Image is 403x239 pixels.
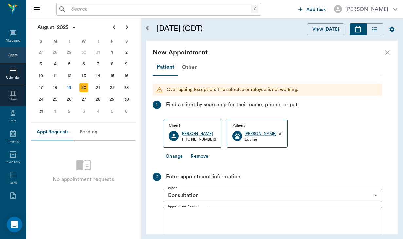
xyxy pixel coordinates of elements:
div: Sunday, August 17, 2025 [36,83,46,92]
div: M [48,36,63,46]
div: Find a client by searching for their name, phone, or pet. [166,101,299,109]
div: Inventory [6,160,20,164]
div: Monday, August 11, 2025 [50,71,60,80]
div: Monday, August 4, 2025 [50,59,60,69]
div: Tuesday, August 12, 2025 [65,71,74,80]
div: Equine [245,137,282,142]
div: Saturday, August 23, 2025 [122,83,131,92]
div: S [34,36,48,46]
button: [PERSON_NAME] [329,3,403,15]
button: close [383,49,391,56]
div: Tasks [9,180,17,185]
div: Tuesday, August 5, 2025 [65,59,74,69]
div: T [62,36,77,46]
div: Patient [153,59,178,76]
div: Consultation [163,189,382,202]
div: Appointment request tabs [31,124,135,140]
div: F [105,36,120,46]
div: Friday, September 5, 2025 [108,107,117,116]
div: Thursday, August 7, 2025 [93,59,103,69]
div: Appts [8,53,17,58]
button: Next page [121,21,134,34]
div: Sunday, August 24, 2025 [36,95,46,104]
div: Saturday, August 2, 2025 [122,48,131,57]
div: Sunday, August 31, 2025 [36,107,46,116]
button: Pending [74,124,103,140]
div: Monday, August 25, 2025 [50,95,60,104]
div: Thursday, August 21, 2025 [93,83,103,92]
div: S [119,36,134,46]
button: View [DATE] [307,23,344,35]
div: W [77,36,91,46]
div: Wednesday, August 13, 2025 [79,71,88,80]
p: No appointment requests [53,175,114,183]
button: Remove [188,150,211,163]
h5: [DATE] (CDT) [157,23,252,34]
p: Patient [232,122,282,128]
label: Type * [168,186,177,190]
button: Change [163,150,185,163]
div: Saturday, August 9, 2025 [122,59,131,69]
div: Friday, August 8, 2025 [108,59,117,69]
div: [PERSON_NAME] [345,5,388,13]
div: Thursday, August 28, 2025 [93,95,103,104]
div: Open Intercom Messenger [7,217,22,232]
div: Friday, August 1, 2025 [108,48,117,57]
span: August [36,23,56,32]
div: Saturday, August 16, 2025 [122,71,131,80]
div: 1 [153,101,161,109]
span: 2025 [56,23,70,32]
div: Wednesday, August 20, 2025 [79,83,88,92]
div: T [91,36,105,46]
div: Sunday, July 27, 2025 [36,48,46,57]
div: Thursday, September 4, 2025 [93,107,103,116]
div: Wednesday, July 30, 2025 [79,48,88,57]
div: 2 [153,173,161,181]
div: Tuesday, September 2, 2025 [65,107,74,116]
div: Tuesday, August 26, 2025 [65,95,74,104]
div: # [279,131,282,137]
div: Sunday, August 10, 2025 [36,71,46,80]
div: Thursday, July 31, 2025 [93,48,103,57]
div: Monday, September 1, 2025 [50,107,60,116]
a: [PERSON_NAME] [245,131,277,137]
div: Labs [10,118,16,123]
div: Wednesday, September 3, 2025 [79,107,88,116]
div: Other [178,59,201,75]
div: New Appointment [153,47,383,58]
div: Sunday, August 3, 2025 [36,59,46,69]
div: Friday, August 22, 2025 [108,83,117,92]
div: Imaging [7,139,19,144]
div: Thursday, August 14, 2025 [93,71,103,80]
label: Appointment Reason [168,204,198,209]
a: [PERSON_NAME] [181,131,216,137]
div: Today, Tuesday, August 19, 2025 [65,83,74,92]
div: [PHONE_NUMBER] [181,137,216,142]
button: Close drawer [30,3,43,16]
div: Saturday, September 6, 2025 [122,107,131,116]
div: Wednesday, August 27, 2025 [79,95,88,104]
div: Monday, July 28, 2025 [50,48,60,57]
div: Saturday, August 30, 2025 [122,95,131,104]
div: Enter appointment information. [166,173,242,181]
div: / [251,5,258,13]
button: Appt Requests [31,124,74,140]
div: Monday, August 18, 2025 [50,83,60,92]
div: Wednesday, August 6, 2025 [79,59,88,69]
input: Search [69,5,251,14]
div: Friday, August 15, 2025 [108,71,117,80]
p: Client [169,122,216,128]
button: Add Task [296,3,329,15]
button: Previous page [107,21,121,34]
button: August2025 [34,21,80,34]
button: Open calendar [144,15,151,41]
div: Messages [6,38,21,43]
div: Tuesday, July 29, 2025 [65,48,74,57]
div: Overlapping Exception: The selected employee is not working. [167,84,379,96]
div: Friday, August 29, 2025 [108,95,117,104]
